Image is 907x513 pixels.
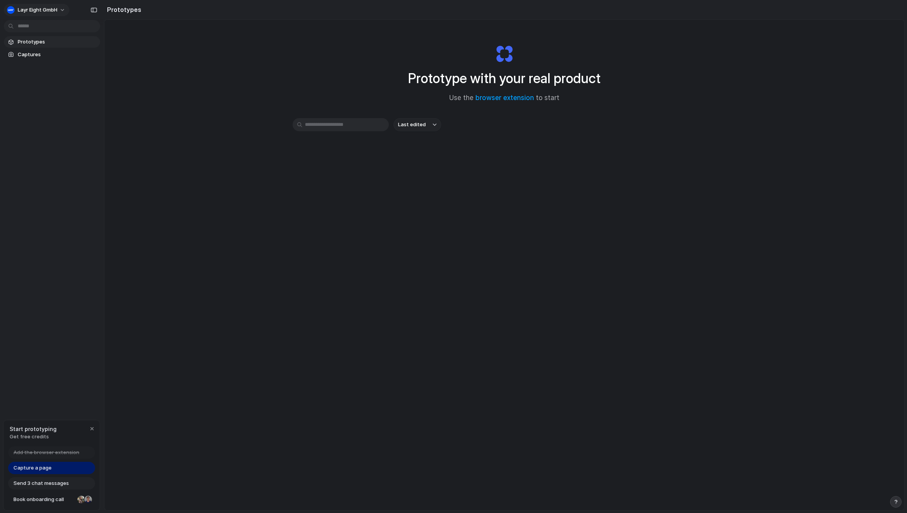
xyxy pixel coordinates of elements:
[10,433,57,441] span: Get free credits
[475,94,534,102] a: browser extension
[13,496,74,503] span: Book onboarding call
[4,4,69,16] button: Layr Eight GmbH
[393,118,441,131] button: Last edited
[84,495,93,504] div: Christian Iacullo
[8,493,95,506] a: Book onboarding call
[13,449,79,456] span: Add the browser extension
[449,93,559,103] span: Use the to start
[4,36,100,48] a: Prototypes
[13,464,52,472] span: Capture a page
[10,425,57,433] span: Start prototyping
[18,6,57,14] span: Layr Eight GmbH
[408,68,601,89] h1: Prototype with your real product
[18,51,97,58] span: Captures
[398,121,426,129] span: Last edited
[13,480,69,487] span: Send 3 chat messages
[77,495,86,504] div: Nicole Kubica
[4,49,100,60] a: Captures
[18,38,97,46] span: Prototypes
[104,5,141,14] h2: Prototypes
